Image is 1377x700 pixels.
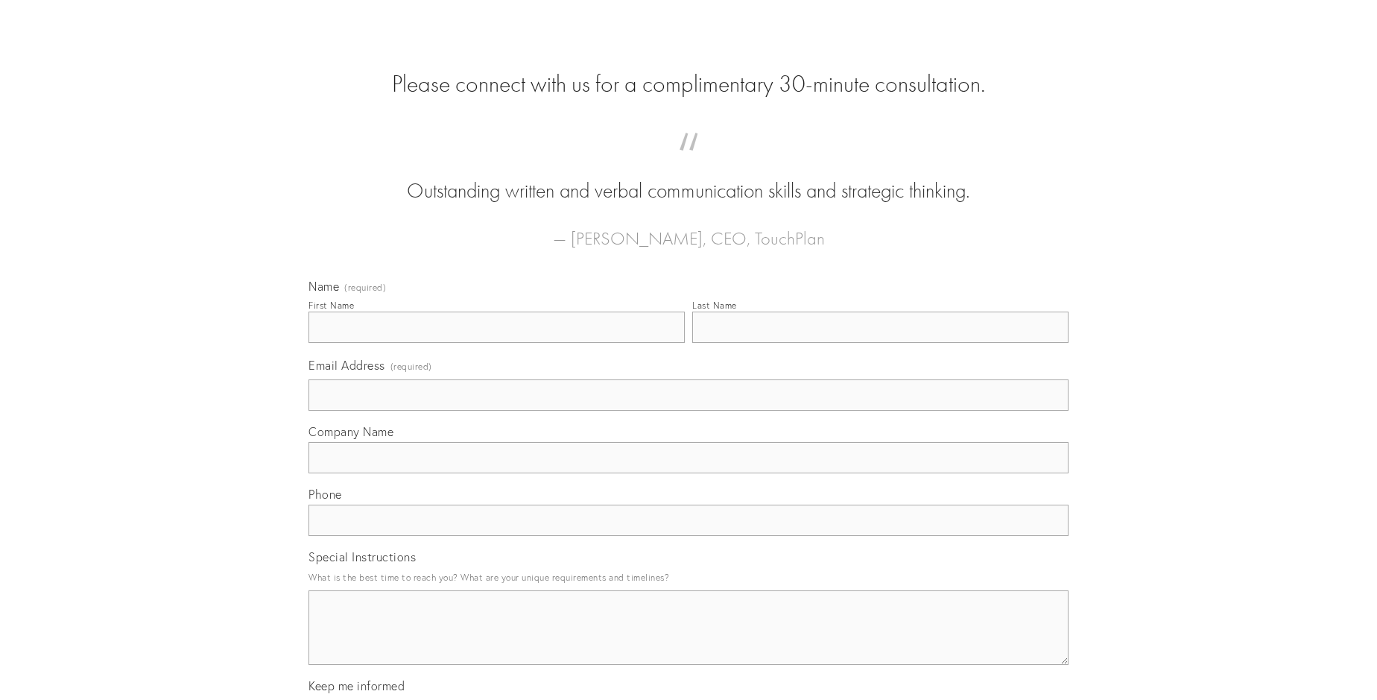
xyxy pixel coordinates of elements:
div: Last Name [692,300,737,311]
span: Keep me informed [308,678,405,693]
span: Email Address [308,358,385,373]
span: (required) [390,356,432,376]
span: Name [308,279,339,294]
figcaption: — [PERSON_NAME], CEO, TouchPlan [332,206,1045,253]
div: First Name [308,300,354,311]
span: Company Name [308,424,393,439]
span: Phone [308,487,342,502]
blockquote: Outstanding written and verbal communication skills and strategic thinking. [332,148,1045,206]
h2: Please connect with us for a complimentary 30-minute consultation. [308,70,1069,98]
p: What is the best time to reach you? What are your unique requirements and timelines? [308,567,1069,587]
span: Special Instructions [308,549,416,564]
span: “ [332,148,1045,177]
span: (required) [344,283,386,292]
